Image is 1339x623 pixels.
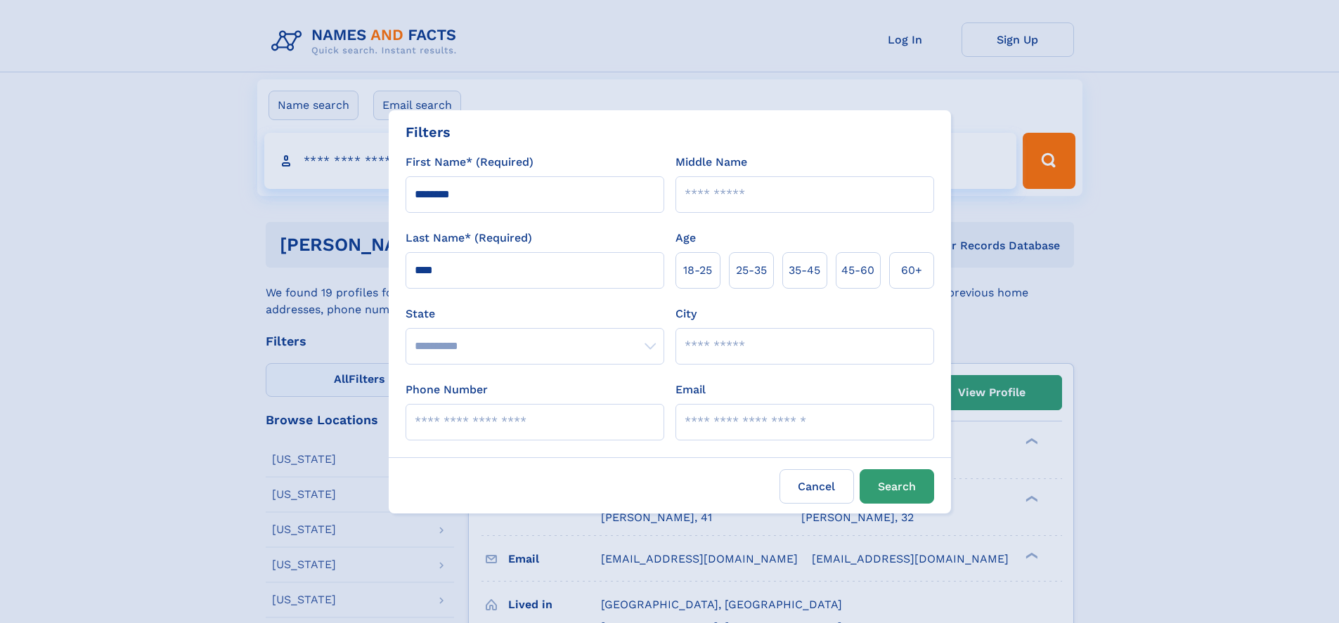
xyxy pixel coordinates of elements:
label: Middle Name [675,154,747,171]
span: 45‑60 [841,262,874,279]
label: Last Name* (Required) [406,230,532,247]
button: Search [860,469,934,504]
label: State [406,306,664,322]
label: Cancel [780,469,854,504]
label: First Name* (Required) [406,154,533,171]
label: City [675,306,697,322]
span: 25‑35 [736,262,767,279]
label: Phone Number [406,381,488,398]
label: Email [675,381,706,398]
label: Age [675,230,696,247]
span: 35‑45 [789,262,820,279]
div: Filters [406,122,451,143]
span: 60+ [901,262,922,279]
span: 18‑25 [683,262,712,279]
